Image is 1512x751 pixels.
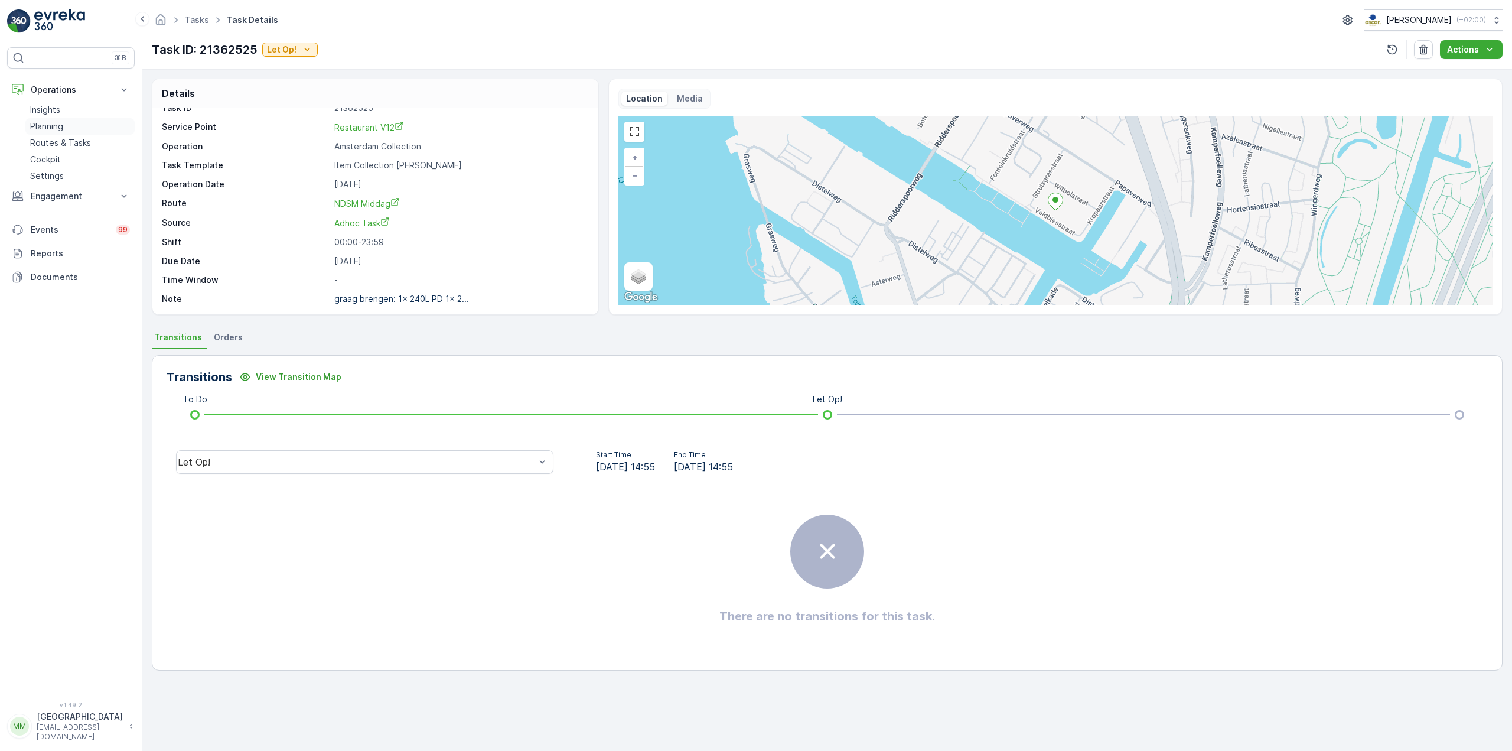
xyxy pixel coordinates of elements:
[25,168,135,184] a: Settings
[334,274,586,286] p: -
[25,151,135,168] a: Cockpit
[7,184,135,208] button: Engagement
[37,711,123,723] p: [GEOGRAPHIC_DATA]
[334,141,586,152] p: Amsterdam Collection
[674,450,733,460] p: End Time
[115,53,126,63] p: ⌘B
[25,118,135,135] a: Planning
[267,44,296,56] p: Let Op!
[30,137,91,149] p: Routes & Tasks
[632,170,638,180] span: −
[178,457,535,467] div: Let Op!
[7,9,31,33] img: logo
[162,274,330,286] p: Time Window
[625,167,643,184] a: Zoom Out
[1364,9,1503,31] button: [PERSON_NAME](+02:00)
[7,701,135,708] span: v 1.49.2
[30,104,60,116] p: Insights
[334,294,469,304] p: graag brengen: 1x 240L PD 1x 2...
[7,218,135,242] a: Events99
[214,331,243,343] span: Orders
[674,460,733,474] span: [DATE] 14:55
[118,225,128,235] p: 99
[334,199,400,209] span: NDSM Middag
[1364,14,1381,27] img: basis-logo_rgb2x.png
[7,242,135,265] a: Reports
[37,723,123,742] p: [EMAIL_ADDRESS][DOMAIN_NAME]
[30,170,64,182] p: Settings
[256,371,341,383] p: View Transition Map
[334,217,586,229] a: Adhoc Task
[334,122,404,132] span: Restaurant V12
[162,236,330,248] p: Shift
[334,102,586,114] p: 21362525
[334,197,586,210] a: NDSM Middag
[719,607,935,625] h2: There are no transitions for this task.
[185,15,209,25] a: Tasks
[625,123,643,141] a: View Fullscreen
[31,190,111,202] p: Engagement
[625,264,651,290] a: Layers
[334,236,586,248] p: 00:00-23:59
[31,224,109,236] p: Events
[10,717,29,736] div: MM
[167,368,232,386] p: Transitions
[162,86,195,100] p: Details
[25,135,135,151] a: Routes & Tasks
[31,248,130,259] p: Reports
[262,43,318,57] button: Let Op!
[162,255,330,267] p: Due Date
[232,368,348,386] button: View Transition Map
[224,14,281,26] span: Task Details
[334,255,586,267] p: [DATE]
[162,293,330,305] p: Note
[25,102,135,118] a: Insights
[7,711,135,742] button: MM[GEOGRAPHIC_DATA][EMAIL_ADDRESS][DOMAIN_NAME]
[152,41,258,58] p: Task ID: 21362525
[162,160,330,171] p: Task Template
[154,18,167,28] a: Homepage
[30,121,63,132] p: Planning
[813,394,842,405] p: Let Op!
[30,154,61,165] p: Cockpit
[162,217,330,229] p: Source
[596,460,655,474] span: [DATE] 14:55
[1447,44,1479,56] p: Actions
[334,178,586,190] p: [DATE]
[621,290,660,305] img: Google
[1456,15,1486,25] p: ( +02:00 )
[334,160,586,171] p: Item Collection [PERSON_NAME]
[626,93,663,105] p: Location
[596,450,655,460] p: Start Time
[31,271,130,283] p: Documents
[1386,14,1452,26] p: [PERSON_NAME]
[162,141,330,152] p: Operation
[162,178,330,190] p: Operation Date
[31,84,111,96] p: Operations
[154,331,202,343] span: Transitions
[334,121,586,134] a: Restaurant V12
[34,9,85,33] img: logo_light-DOdMpM7g.png
[7,265,135,289] a: Documents
[1440,40,1503,59] button: Actions
[621,290,660,305] a: Open this area in Google Maps (opens a new window)
[162,197,330,210] p: Route
[632,152,637,162] span: +
[183,394,207,405] p: To Do
[162,102,330,114] p: Task ID
[162,121,330,134] p: Service Point
[625,149,643,167] a: Zoom In
[677,93,703,105] p: Media
[7,78,135,102] button: Operations
[334,218,390,228] span: Adhoc Task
